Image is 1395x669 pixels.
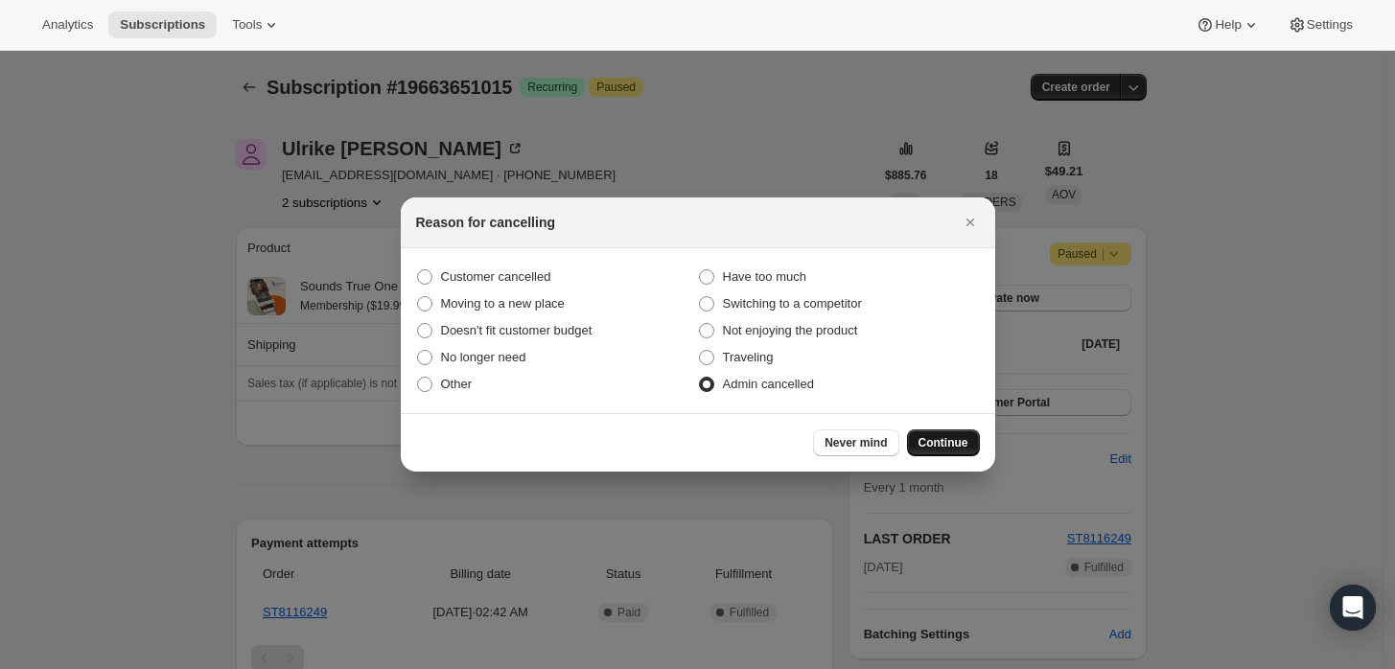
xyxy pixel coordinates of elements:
[1307,17,1353,33] span: Settings
[723,377,814,391] span: Admin cancelled
[723,350,774,364] span: Traveling
[813,429,898,456] button: Never mind
[221,12,292,38] button: Tools
[1184,12,1271,38] button: Help
[1330,585,1376,631] div: Open Intercom Messenger
[120,17,205,33] span: Subscriptions
[825,435,887,450] span: Never mind
[441,323,593,337] span: Doesn't fit customer budget
[42,17,93,33] span: Analytics
[232,17,262,33] span: Tools
[723,323,858,337] span: Not enjoying the product
[441,350,526,364] span: No longer need
[907,429,980,456] button: Continue
[31,12,105,38] button: Analytics
[723,296,862,311] span: Switching to a competitor
[1215,17,1241,33] span: Help
[1276,12,1364,38] button: Settings
[957,209,984,236] button: Close
[108,12,217,38] button: Subscriptions
[441,377,473,391] span: Other
[918,435,968,450] span: Continue
[723,269,806,284] span: Have too much
[441,296,565,311] span: Moving to a new place
[441,269,551,284] span: Customer cancelled
[416,213,555,232] h2: Reason for cancelling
